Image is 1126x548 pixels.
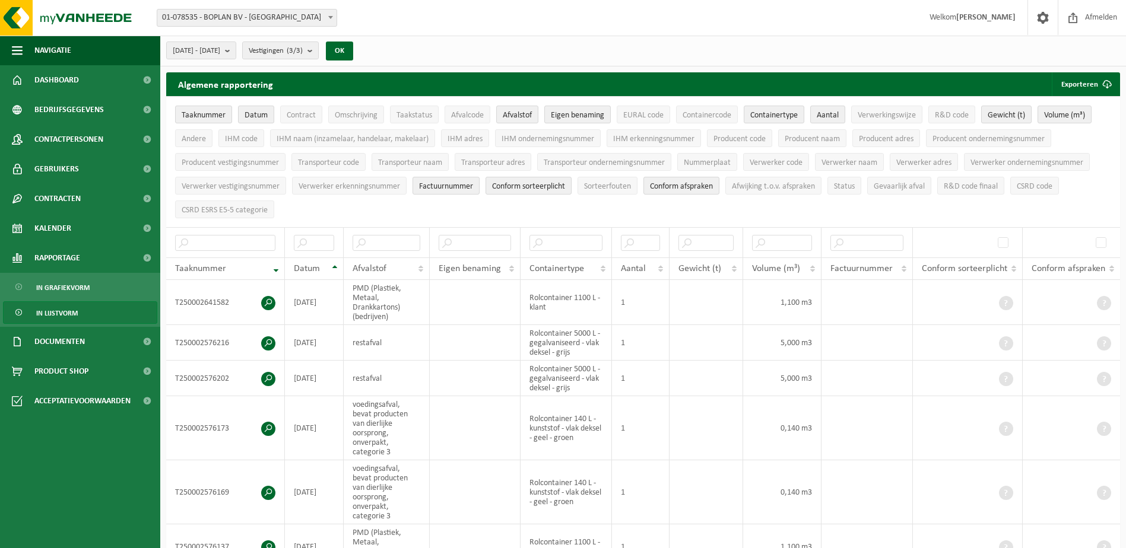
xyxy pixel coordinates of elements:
[937,177,1004,195] button: R&D code finaalR&amp;D code finaal: Activate to sort
[1032,264,1105,273] span: Conform afspraken
[743,153,809,171] button: Verwerker codeVerwerker code: Activate to sort
[397,111,432,120] span: Taakstatus
[613,135,694,144] span: IHM erkenningsnummer
[182,182,280,191] span: Verwerker vestigingsnummer
[492,182,565,191] span: Conform sorteerplicht
[743,325,821,361] td: 5,000 m3
[785,135,840,144] span: Producent naam
[521,396,612,460] td: Rolcontainer 140 L - kunststof - vlak deksel - geel - groen
[578,177,637,195] button: SorteerfoutenSorteerfouten: Activate to sort
[157,9,337,26] span: 01-078535 - BOPLAN BV - MOORSELE
[956,13,1016,22] strong: [PERSON_NAME]
[461,158,525,167] span: Transporteur adres
[175,200,274,218] button: CSRD ESRS E5-5 categorieCSRD ESRS E5-5 categorie: Activate to sort
[1044,111,1085,120] span: Volume (m³)
[750,158,803,167] span: Verwerker code
[390,106,439,123] button: TaakstatusTaakstatus: Activate to sort
[34,214,71,243] span: Kalender
[858,111,916,120] span: Verwerkingswijze
[238,106,274,123] button: DatumDatum: Activate to sort
[922,264,1007,273] span: Conform sorteerplicht
[173,42,220,60] span: [DATE] - [DATE]
[928,106,975,123] button: R&D codeR&amp;D code: Activate to sort
[34,36,71,65] span: Navigatie
[683,111,731,120] span: Containercode
[1010,177,1059,195] button: CSRD codeCSRD code: Activate to sort
[34,154,79,184] span: Gebruikers
[896,158,951,167] span: Verwerker adres
[859,135,914,144] span: Producent adres
[743,460,821,524] td: 0,140 m3
[448,135,483,144] span: IHM adres
[166,460,285,524] td: T250002576169
[750,111,798,120] span: Containertype
[285,325,344,361] td: [DATE]
[678,264,721,273] span: Gewicht (t)
[612,280,670,325] td: 1
[867,177,931,195] button: Gevaarlijk afval : Activate to sort
[34,356,88,386] span: Product Shop
[1052,72,1119,96] button: Exporteren
[988,111,1025,120] span: Gewicht (t)
[175,106,232,123] button: TaaknummerTaaknummer: Activate to remove sorting
[182,135,206,144] span: Andere
[707,129,772,147] button: Producent codeProducent code: Activate to sort
[676,106,738,123] button: ContainercodeContainercode: Activate to sort
[280,106,322,123] button: ContractContract: Activate to sort
[874,182,925,191] span: Gevaarlijk afval
[287,47,303,55] count: (3/3)
[419,182,473,191] span: Factuurnummer
[166,396,285,460] td: T250002576173
[34,386,131,416] span: Acceptatievoorwaarden
[752,264,800,273] span: Volume (m³)
[166,325,285,361] td: T250002576216
[815,153,884,171] button: Verwerker naamVerwerker naam: Activate to sort
[544,106,611,123] button: Eigen benamingEigen benaming: Activate to sort
[291,153,366,171] button: Transporteur codeTransporteur code: Activate to sort
[445,106,490,123] button: AfvalcodeAfvalcode: Activate to sort
[378,158,442,167] span: Transporteur naam
[684,158,731,167] span: Nummerplaat
[926,129,1051,147] button: Producent ondernemingsnummerProducent ondernemingsnummer: Activate to sort
[328,106,384,123] button: OmschrijvingOmschrijving: Activate to sort
[299,182,400,191] span: Verwerker erkenningsnummer
[285,460,344,524] td: [DATE]
[182,206,268,215] span: CSRD ESRS E5-5 categorie
[451,111,484,120] span: Afvalcode
[166,72,285,96] h2: Algemene rapportering
[287,111,316,120] span: Contract
[441,129,489,147] button: IHM adresIHM adres: Activate to sort
[944,182,998,191] span: R&D code finaal
[34,95,104,125] span: Bedrijfsgegevens
[503,111,532,120] span: Afvalstof
[34,327,85,356] span: Documenten
[372,153,449,171] button: Transporteur naamTransporteur naam: Activate to sort
[285,361,344,396] td: [DATE]
[732,182,815,191] span: Afwijking t.o.v. afspraken
[34,125,103,154] span: Contactpersonen
[778,129,846,147] button: Producent naamProducent naam: Activate to sort
[544,158,665,167] span: Transporteur ondernemingsnummer
[242,42,319,59] button: Vestigingen(3/3)
[529,264,584,273] span: Containertype
[344,325,430,361] td: restafval
[744,106,804,123] button: ContainertypeContainertype: Activate to sort
[34,184,81,214] span: Contracten
[521,460,612,524] td: Rolcontainer 140 L - kunststof - vlak deksel - geel - groen
[821,158,877,167] span: Verwerker naam
[623,111,664,120] span: EURAL code
[551,111,604,120] span: Eigen benaming
[455,153,531,171] button: Transporteur adresTransporteur adres: Activate to sort
[3,276,157,298] a: In grafiekvorm
[157,9,337,27] span: 01-078535 - BOPLAN BV - MOORSELE
[182,158,279,167] span: Producent vestigingsnummer
[335,111,378,120] span: Omschrijving
[810,106,845,123] button: AantalAantal: Activate to sort
[166,280,285,325] td: T250002641582
[285,396,344,460] td: [DATE]
[292,177,407,195] button: Verwerker erkenningsnummerVerwerker erkenningsnummer: Activate to sort
[294,264,320,273] span: Datum
[36,276,90,299] span: In grafiekvorm
[353,264,386,273] span: Afvalstof
[249,42,303,60] span: Vestigingen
